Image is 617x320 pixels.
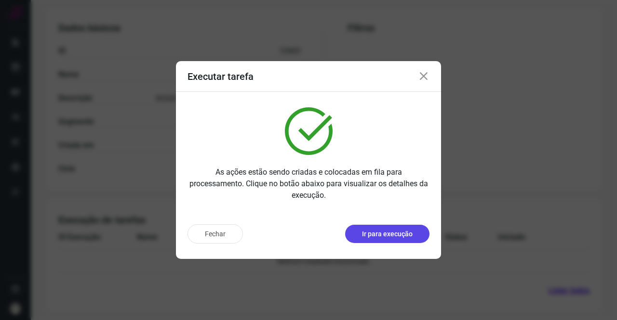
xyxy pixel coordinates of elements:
[285,107,333,155] img: verified.svg
[188,166,429,201] p: As ações estão sendo criadas e colocadas em fila para processamento. Clique no botão abaixo para ...
[345,225,429,243] button: Ir para execução
[188,224,243,243] button: Fechar
[188,71,254,82] h3: Executar tarefa
[362,229,413,239] p: Ir para execução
